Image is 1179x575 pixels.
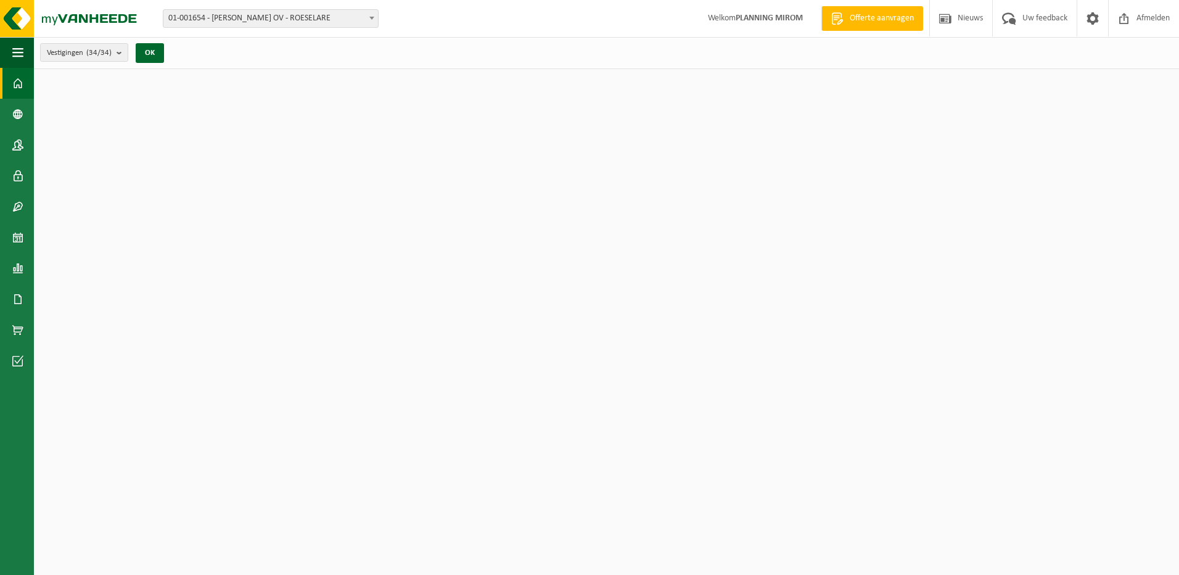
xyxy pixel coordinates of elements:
[86,49,112,57] count: (34/34)
[736,14,803,23] strong: PLANNING MIROM
[47,44,112,62] span: Vestigingen
[40,43,128,62] button: Vestigingen(34/34)
[847,12,917,25] span: Offerte aanvragen
[821,6,923,31] a: Offerte aanvragen
[163,9,379,28] span: 01-001654 - MIROM ROESELARE OV - ROESELARE
[163,10,378,27] span: 01-001654 - MIROM ROESELARE OV - ROESELARE
[136,43,164,63] button: OK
